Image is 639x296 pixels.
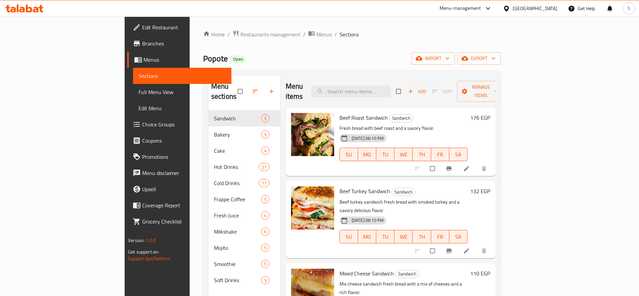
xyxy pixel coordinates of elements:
[361,150,374,159] span: MO
[379,150,392,159] span: TU
[311,86,391,97] input: search
[203,30,501,39] nav: breadcrumb
[261,245,269,251] span: 5
[261,277,269,284] span: 3
[376,230,394,243] button: TU
[340,198,468,215] p: Beef turkey sandwich fresh bread with smoked turkey and a savory delicious flavor
[412,52,455,65] button: import
[127,165,231,181] a: Menu disclaimer
[394,148,413,161] button: WE
[261,115,269,122] span: 5
[214,276,261,284] div: Soft Drinks
[343,150,355,159] span: SU
[209,191,280,207] div: Frappe Coffee5
[415,232,428,242] span: TH
[261,260,269,268] div: items
[214,130,261,139] div: Bakery
[316,30,332,38] span: Menus
[449,230,468,243] button: SA
[397,150,410,159] span: WE
[406,86,428,97] span: Add item
[291,113,334,156] img: Beef Roast Sandwich
[434,150,447,159] span: FR
[261,147,269,155] div: items
[127,19,231,35] a: Edit Restaurant
[209,159,280,175] div: Hot Drinks27
[379,232,392,242] span: TU
[209,207,280,224] div: Fresh Juice4
[397,232,410,242] span: WE
[138,88,226,96] span: Full Menu View
[209,272,280,288] div: Soft Drinks3
[431,148,449,161] button: FR
[133,100,231,116] a: Edit Menu
[303,30,306,38] li: /
[349,135,386,142] span: [DATE] 06:10 PM
[452,232,465,242] span: SA
[358,148,376,161] button: MO
[209,126,280,143] div: Bakery5
[463,165,471,172] a: Edit menu item
[127,197,231,213] a: Coverage Report
[214,211,261,219] span: Fresh Juice
[214,147,261,155] span: Cake
[261,212,269,219] span: 4
[426,244,440,257] span: Select to update
[209,240,280,256] div: Mojito5
[261,261,269,267] span: 5
[128,236,145,245] span: Version:
[214,163,259,171] span: Hot Drinks
[209,110,280,126] div: Sandwich5
[392,85,406,98] span: Select section
[230,55,246,63] div: Open
[358,230,376,243] button: MO
[463,54,496,63] span: export
[259,164,269,170] span: 27
[209,224,280,240] div: Milkshake6
[340,30,359,38] span: Sections
[259,163,269,171] div: items
[142,137,226,145] span: Coupons
[259,180,269,186] span: 17
[442,243,458,258] button: Branch-specific-item
[413,148,431,161] button: TH
[142,120,226,128] span: Choice Groups
[428,86,457,97] span: Select section first
[143,56,226,64] span: Menus
[440,4,481,12] div: Menu-management
[340,230,358,243] button: SU
[470,113,490,122] h6: 176 EGP
[214,114,261,122] div: Sandwich
[127,116,231,132] a: Choice Groups
[142,39,226,48] span: Branches
[261,196,269,203] span: 5
[214,179,259,187] span: Cold Drinks
[434,232,447,242] span: FR
[142,153,226,161] span: Promotions
[214,228,261,236] span: Milkshake
[209,143,280,159] div: Cake4
[349,217,386,224] span: [DATE] 06:10 PM
[214,244,261,252] div: Mojito
[214,260,261,268] div: Smoothie
[133,68,231,84] a: Sections
[477,161,493,176] button: delete
[340,148,358,161] button: SU
[261,276,269,284] div: items
[395,270,419,278] div: Sandwich
[291,186,334,230] img: Beef Turkey Sandwich
[408,88,426,95] span: Add
[128,247,159,256] span: Get support on:
[308,30,332,39] a: Menus
[142,23,226,31] span: Edit Restaurant
[389,114,413,122] div: Sandwich
[340,186,390,196] span: Beef Turkey Sandwich
[513,5,557,12] div: [GEOGRAPHIC_DATA]
[376,148,394,161] button: TU
[415,150,428,159] span: TH
[261,195,269,203] div: items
